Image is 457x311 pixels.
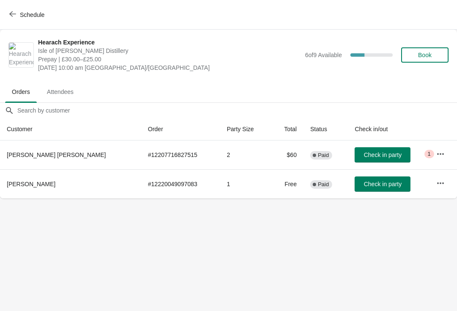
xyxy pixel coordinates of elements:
span: 1 [428,151,431,157]
th: Order [141,118,220,140]
input: Search by customer [17,103,457,118]
span: Attendees [40,84,80,99]
span: Check in party [364,151,402,158]
button: Schedule [4,7,51,22]
th: Party Size [220,118,271,140]
th: Status [303,118,348,140]
span: Prepay | £30.00–£25.00 [38,55,301,63]
td: 2 [220,140,271,169]
span: Schedule [20,11,44,18]
span: Paid [318,181,329,188]
button: Check in party [355,176,410,192]
img: Hearach Experience [9,43,33,67]
button: Book [401,47,449,63]
span: [PERSON_NAME] [7,181,55,187]
button: Check in party [355,147,410,162]
td: # 12207716827515 [141,140,220,169]
th: Total [271,118,303,140]
span: Isle of [PERSON_NAME] Distillery [38,47,301,55]
span: Check in party [364,181,402,187]
td: # 12220049097083 [141,169,220,198]
span: Book [418,52,432,58]
td: 1 [220,169,271,198]
td: Free [271,169,303,198]
span: Hearach Experience [38,38,301,47]
span: 6 of 9 Available [305,52,342,58]
span: Paid [318,152,329,159]
th: Check in/out [348,118,429,140]
span: [DATE] 10:00 am [GEOGRAPHIC_DATA]/[GEOGRAPHIC_DATA] [38,63,301,72]
span: [PERSON_NAME] [PERSON_NAME] [7,151,106,158]
td: $60 [271,140,303,169]
span: Orders [5,84,37,99]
